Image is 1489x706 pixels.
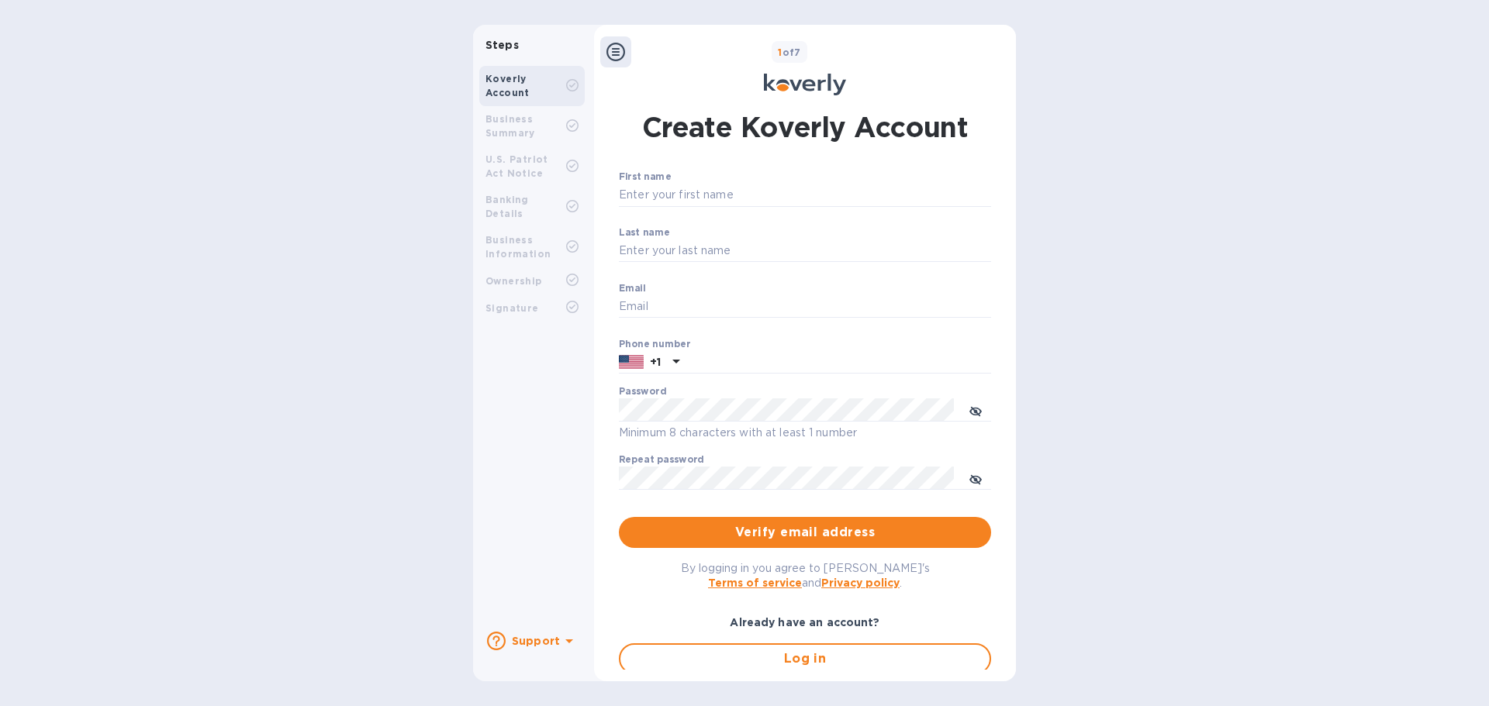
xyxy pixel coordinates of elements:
[485,234,551,260] b: Business Information
[619,228,670,237] label: Last name
[619,456,704,465] label: Repeat password
[619,173,671,182] label: First name
[619,387,666,397] label: Password
[633,649,977,668] span: Log in
[778,46,782,58] span: 1
[485,73,530,98] b: Koverly Account
[681,562,930,589] span: By logging in you agree to [PERSON_NAME]'s and .
[485,194,529,219] b: Banking Details
[730,616,879,629] b: Already have an account?
[821,577,900,589] a: Privacy policy
[485,113,535,139] b: Business Summary
[960,394,991,425] button: toggle password visibility
[778,46,801,58] b: of 7
[619,339,690,349] label: Phone number
[485,39,519,51] b: Steps
[631,523,979,542] span: Verify email address
[619,184,991,207] input: Enter your first name
[619,295,991,319] input: Email
[512,635,560,647] b: Support
[960,463,991,494] button: toggle password visibility
[485,153,548,179] b: U.S. Patriot Act Notice
[619,353,644,370] img: US
[619,517,991,548] button: Verify email address
[619,239,991,263] input: Enter your last name
[708,577,802,589] a: Terms of service
[619,284,646,293] label: Email
[619,424,991,442] p: Minimum 8 characters with at least 1 number
[642,108,969,146] h1: Create Koverly Account
[619,643,991,674] button: Log in
[650,354,661,370] p: +1
[485,302,539,314] b: Signature
[485,275,542,287] b: Ownership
